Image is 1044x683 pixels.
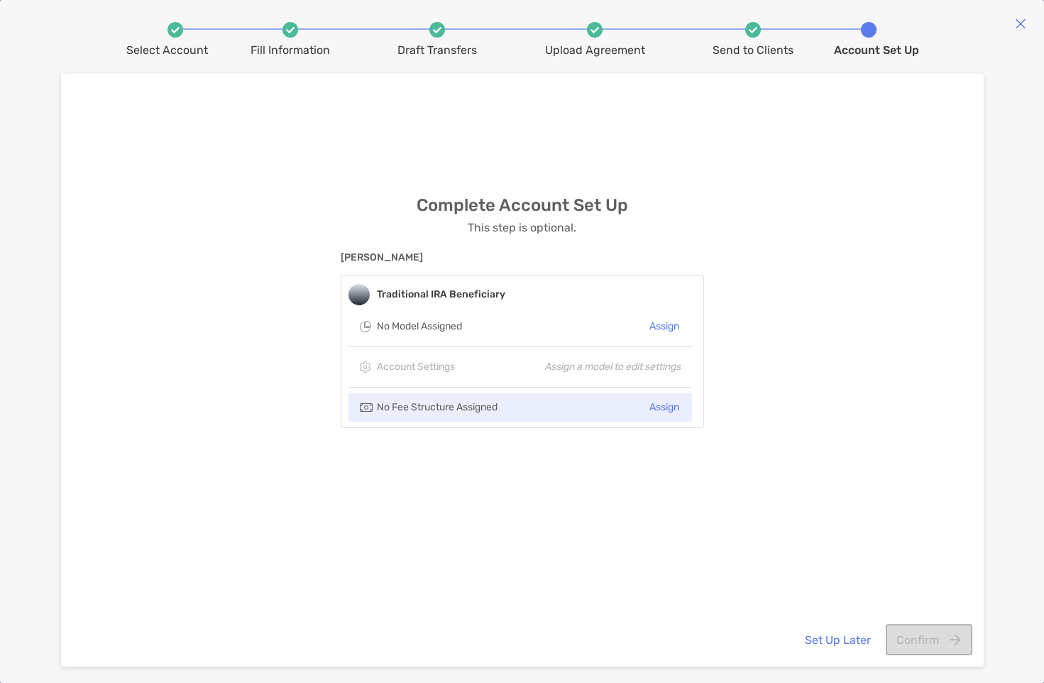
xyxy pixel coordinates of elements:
button: Assign [648,397,681,417]
img: white check [590,27,599,33]
div: Draft Transfers [397,43,477,57]
div: Upload Agreement [545,43,645,57]
button: Set Up Later [794,624,882,655]
img: white check [749,27,757,33]
img: companyLogo [348,284,370,305]
img: white check [433,27,441,33]
span: No Model Assigned [377,320,462,332]
span: [PERSON_NAME] [341,251,704,263]
img: white check [286,27,295,33]
span: No Fee Structure Assigned [377,401,498,413]
button: Assign [648,316,681,337]
img: white check [171,27,180,33]
h3: Complete Account Set Up [417,195,628,215]
div: Send to Clients [713,43,793,57]
strong: Traditional IRA Beneficiary [377,288,505,300]
div: Select Account [126,43,208,57]
div: Account Set Up [834,43,919,57]
div: Fill Information [251,43,330,57]
p: This step is optional. [468,221,576,234]
img: close modal [1015,18,1026,29]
